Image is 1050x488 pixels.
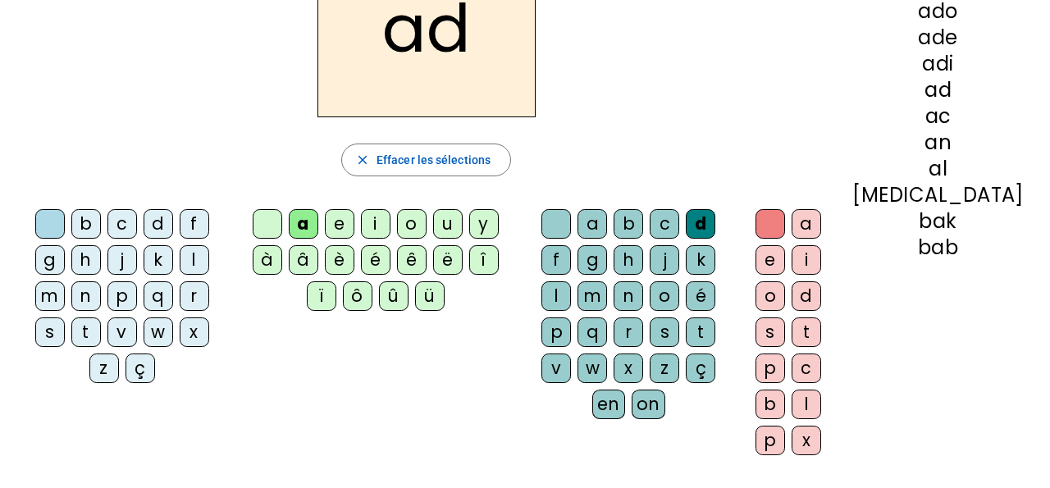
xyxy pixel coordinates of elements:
[852,80,1024,100] div: ad
[686,209,715,239] div: d
[577,281,607,311] div: m
[650,209,679,239] div: c
[144,317,173,347] div: w
[792,353,821,383] div: c
[650,245,679,275] div: j
[71,209,101,239] div: b
[180,317,209,347] div: x
[686,245,715,275] div: k
[650,317,679,347] div: s
[852,107,1024,126] div: ac
[71,317,101,347] div: t
[469,209,499,239] div: y
[397,245,427,275] div: ê
[325,245,354,275] div: è
[852,2,1024,21] div: ado
[361,245,390,275] div: é
[180,245,209,275] div: l
[577,353,607,383] div: w
[792,317,821,347] div: t
[71,281,101,311] div: n
[325,209,354,239] div: e
[35,317,65,347] div: s
[289,209,318,239] div: a
[592,390,625,419] div: en
[89,353,119,383] div: z
[756,390,785,419] div: b
[180,209,209,239] div: f
[107,281,137,311] div: p
[756,353,785,383] div: p
[107,317,137,347] div: v
[107,245,137,275] div: j
[253,245,282,275] div: à
[686,281,715,311] div: é
[852,133,1024,153] div: an
[756,245,785,275] div: e
[433,209,463,239] div: u
[852,238,1024,258] div: bab
[144,209,173,239] div: d
[343,281,372,311] div: ô
[686,353,715,383] div: ç
[355,153,370,167] mat-icon: close
[614,281,643,311] div: n
[792,390,821,419] div: l
[852,54,1024,74] div: adi
[614,317,643,347] div: r
[126,353,155,383] div: ç
[541,281,571,311] div: l
[541,353,571,383] div: v
[397,209,427,239] div: o
[614,353,643,383] div: x
[35,245,65,275] div: g
[792,281,821,311] div: d
[415,281,445,311] div: ü
[469,245,499,275] div: î
[289,245,318,275] div: â
[852,28,1024,48] div: ade
[144,281,173,311] div: q
[686,317,715,347] div: t
[852,159,1024,179] div: al
[577,209,607,239] div: a
[433,245,463,275] div: ë
[792,426,821,455] div: x
[361,209,390,239] div: i
[632,390,665,419] div: on
[307,281,336,311] div: ï
[71,245,101,275] div: h
[377,150,491,170] span: Effacer les sélections
[577,317,607,347] div: q
[35,281,65,311] div: m
[341,144,511,176] button: Effacer les sélections
[614,245,643,275] div: h
[852,212,1024,231] div: bak
[650,353,679,383] div: z
[614,209,643,239] div: b
[541,245,571,275] div: f
[180,281,209,311] div: r
[756,317,785,347] div: s
[792,245,821,275] div: i
[541,317,571,347] div: p
[756,281,785,311] div: o
[852,185,1024,205] div: [MEDICAL_DATA]
[792,209,821,239] div: a
[107,209,137,239] div: c
[144,245,173,275] div: k
[756,426,785,455] div: p
[379,281,409,311] div: û
[577,245,607,275] div: g
[650,281,679,311] div: o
